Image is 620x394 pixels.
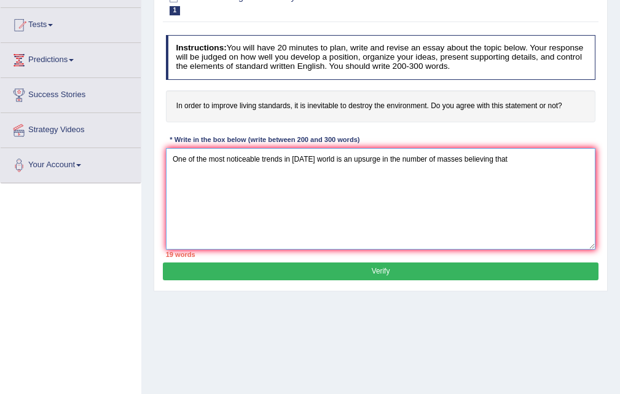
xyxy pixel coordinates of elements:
span: 1 [170,6,181,15]
h4: You will have 20 minutes to plan, write and revise an essay about the topic below. Your response ... [166,35,596,79]
h4: In order to improve living standards, it is inevitable to destroy the environment. Do you agree w... [166,90,596,122]
a: Success Stories [1,78,141,109]
b: Instructions: [176,43,226,52]
a: Tests [1,8,141,39]
a: Strategy Videos [1,113,141,144]
a: Predictions [1,43,141,74]
a: Your Account [1,148,141,179]
button: Verify [163,262,598,280]
div: 19 words [166,250,596,259]
div: * Write in the box below (write between 200 and 300 words) [166,135,364,146]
